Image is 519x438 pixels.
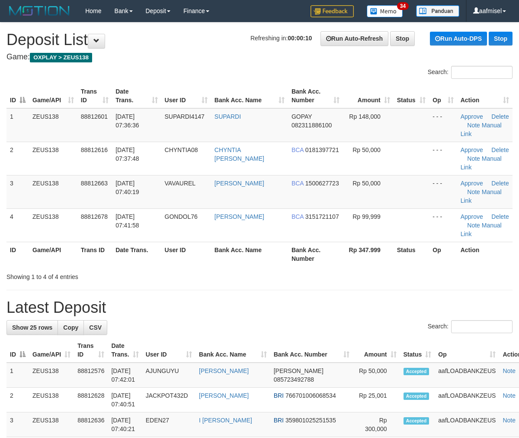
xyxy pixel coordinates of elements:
th: Game/API: activate to sort column ascending [29,84,77,108]
a: Delete [491,213,509,220]
td: [DATE] 07:40:21 [108,412,142,437]
th: Amount: activate to sort column ascending [353,338,400,363]
td: ZEUS138 [29,208,77,242]
a: Manual Link [461,222,502,237]
a: Approve [461,113,483,120]
th: Op: activate to sort column ascending [429,84,457,108]
th: Date Trans. [112,242,161,266]
span: Copy 0181397721 to clipboard [305,146,339,153]
th: Status [394,242,429,266]
td: 3 [6,175,29,208]
span: Accepted [404,417,429,425]
a: Note [503,417,516,424]
a: Delete [491,113,509,120]
a: Delete [491,146,509,153]
input: Search: [451,320,513,333]
th: User ID: activate to sort column ascending [161,84,211,108]
a: Delete [491,180,509,187]
th: Bank Acc. Name: activate to sort column ascending [211,84,288,108]
span: [PERSON_NAME] [274,367,324,374]
span: Rp 148,000 [349,113,380,120]
td: ZEUS138 [29,142,77,175]
th: Bank Acc. Number [288,242,343,266]
div: Showing 1 to 4 of 4 entries [6,269,210,281]
span: Copy 359801025251535 to clipboard [285,417,336,424]
td: 2 [6,388,29,412]
td: aafLOADBANKZEUS [435,363,499,388]
input: Search: [451,66,513,79]
th: Trans ID [77,242,112,266]
span: [DATE] 07:40:19 [115,180,139,195]
a: Approve [461,146,483,153]
a: CHYNTIA [PERSON_NAME] [215,146,264,162]
span: BRI [274,417,284,424]
span: 88812663 [81,180,108,187]
td: [DATE] 07:40:51 [108,388,142,412]
th: Bank Acc. Number: activate to sort column ascending [288,84,343,108]
th: Action: activate to sort column ascending [457,84,513,108]
th: ID: activate to sort column descending [6,338,29,363]
a: I [PERSON_NAME] [199,417,252,424]
th: Op: activate to sort column ascending [435,338,499,363]
th: Amount: activate to sort column ascending [343,84,394,108]
span: Copy 3151721107 to clipboard [305,213,339,220]
th: Bank Acc. Number: activate to sort column ascending [270,338,353,363]
span: CSV [89,324,102,331]
td: Rp 300,000 [353,412,400,437]
span: 88812616 [81,146,108,153]
td: Rp 25,001 [353,388,400,412]
th: Game/API: activate to sort column ascending [29,338,74,363]
span: Copy 1500627723 to clipboard [305,180,339,187]
td: 4 [6,208,29,242]
h4: Game: [6,53,513,62]
td: - - - [429,108,457,142]
span: Rp 99,999 [352,213,381,220]
a: Approve [461,213,483,220]
span: GONDOL76 [165,213,198,220]
label: Search: [428,66,513,79]
span: Copy [63,324,78,331]
a: Note [467,188,480,195]
h1: Latest Deposit [6,299,513,316]
span: Refreshing in: [250,35,312,42]
th: Bank Acc. Name [211,242,288,266]
a: Stop [489,32,513,45]
img: Feedback.jpg [311,5,354,17]
img: MOTION_logo.png [6,4,72,17]
a: [PERSON_NAME] [215,180,264,187]
strong: 00:00:10 [288,35,312,42]
td: JACKPOT432D [142,388,195,412]
span: Rp 50,000 [352,180,381,187]
td: EDEN27 [142,412,195,437]
td: Rp 50,000 [353,363,400,388]
a: Manual Link [461,122,502,137]
span: Accepted [404,393,429,400]
span: SUPARDI4147 [165,113,205,120]
span: Copy 085723492788 to clipboard [274,376,314,383]
span: Copy 766701006068534 to clipboard [285,392,336,399]
a: Run Auto-DPS [430,32,487,45]
a: Approve [461,180,483,187]
a: SUPARDI [215,113,241,120]
td: 2 [6,142,29,175]
th: User ID [161,242,211,266]
td: - - - [429,175,457,208]
a: Stop [390,31,415,46]
span: BCA [292,180,304,187]
td: 3 [6,412,29,437]
td: ZEUS138 [29,412,74,437]
a: Manual Link [461,188,502,204]
a: Note [467,155,480,162]
span: BCA [292,213,304,220]
h1: Deposit List [6,31,513,49]
a: [PERSON_NAME] [199,392,249,399]
th: ID [6,242,29,266]
td: ZEUS138 [29,363,74,388]
a: Note [503,392,516,399]
span: BRI [274,392,284,399]
td: 88812628 [74,388,108,412]
th: Trans ID: activate to sort column ascending [74,338,108,363]
td: 1 [6,363,29,388]
span: 88812601 [81,113,108,120]
th: User ID: activate to sort column ascending [142,338,195,363]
